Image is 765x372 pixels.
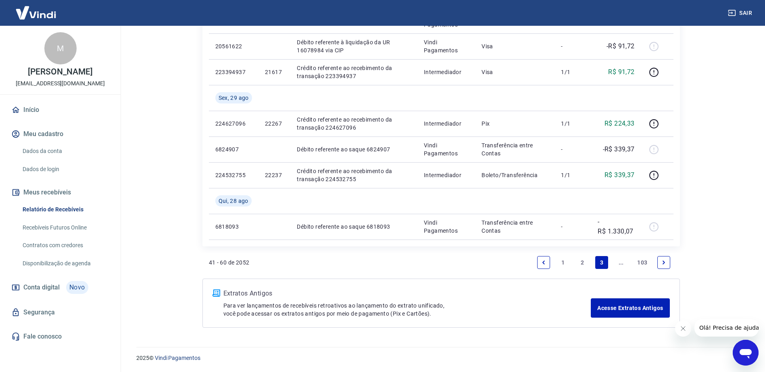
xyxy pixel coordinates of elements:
[537,256,550,269] a: Previous page
[482,141,548,157] p: Transferência entre Contas
[297,167,411,183] p: Crédito referente ao recebimento da transação 224532755
[424,38,469,54] p: Vindi Pagamentos
[219,197,248,205] span: Qui, 28 ago
[23,282,60,293] span: Conta digital
[215,42,252,50] p: 20561622
[576,256,589,269] a: Page 2
[215,68,252,76] p: 223394937
[155,355,200,361] a: Vindi Pagamentos
[482,219,548,235] p: Transferência entre Contas
[215,120,252,128] p: 224627096
[607,41,635,51] p: -R$ 91,72
[10,101,111,119] a: Início
[223,302,591,318] p: Para ver lançamentos de recebíveis retroativos ao lançamento do extrato unificado, você pode aces...
[265,171,284,179] p: 22237
[28,68,92,76] p: [PERSON_NAME]
[675,320,691,337] iframe: Fechar mensagem
[615,256,627,269] a: Jump forward
[19,219,111,236] a: Recebíveis Futuros Online
[595,256,608,269] a: Page 3 is your current page
[297,64,411,80] p: Crédito referente ao recebimento da transação 223394937
[424,171,469,179] p: Intermediador
[265,120,284,128] p: 22267
[297,38,411,54] p: Débito referente à liquidação da UR 16078984 via CIP
[561,223,585,231] p: -
[482,120,548,128] p: Pix
[44,32,77,64] div: M
[561,120,585,128] p: 1/1
[19,237,111,254] a: Contratos com credores
[66,281,88,294] span: Novo
[19,201,111,218] a: Relatório de Recebíveis
[297,116,411,132] p: Crédito referente ao recebimento da transação 224627096
[482,42,548,50] p: Visa
[10,278,111,297] a: Conta digitalNovo
[10,328,111,345] a: Fale conosco
[726,6,755,21] button: Sair
[561,68,585,76] p: 1/1
[265,68,284,76] p: 21617
[561,42,585,50] p: -
[591,298,669,318] a: Acesse Extratos Antigos
[209,258,250,267] p: 41 - 60 de 2052
[608,67,634,77] p: R$ 91,72
[19,143,111,159] a: Dados da conta
[482,68,548,76] p: Visa
[561,171,585,179] p: 1/1
[10,0,62,25] img: Vindi
[561,145,585,153] p: -
[19,255,111,272] a: Disponibilização de agenda
[424,68,469,76] p: Intermediador
[604,170,635,180] p: R$ 339,37
[694,319,759,337] iframe: Mensagem da empresa
[297,223,411,231] p: Débito referente ao saque 6818093
[603,145,635,154] p: -R$ 339,37
[733,340,759,366] iframe: Botão para abrir a janela de mensagens
[19,161,111,178] a: Dados de login
[657,256,670,269] a: Next page
[215,223,252,231] p: 6818093
[534,253,673,272] ul: Pagination
[424,219,469,235] p: Vindi Pagamentos
[219,94,249,102] span: Sex, 29 ago
[598,217,634,236] p: -R$ 1.330,07
[482,171,548,179] p: Boleto/Transferência
[215,171,252,179] p: 224532755
[424,120,469,128] p: Intermediador
[136,354,746,362] p: 2025 ©
[634,256,650,269] a: Page 103
[10,184,111,201] button: Meus recebíveis
[557,256,569,269] a: Page 1
[223,289,591,298] p: Extratos Antigos
[424,141,469,157] p: Vindi Pagamentos
[215,145,252,153] p: 6824907
[297,145,411,153] p: Débito referente ao saque 6824907
[213,289,220,297] img: ícone
[5,6,68,12] span: Olá! Precisa de ajuda?
[10,304,111,321] a: Segurança
[10,125,111,143] button: Meu cadastro
[604,119,635,128] p: R$ 224,33
[16,79,105,88] p: [EMAIL_ADDRESS][DOMAIN_NAME]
